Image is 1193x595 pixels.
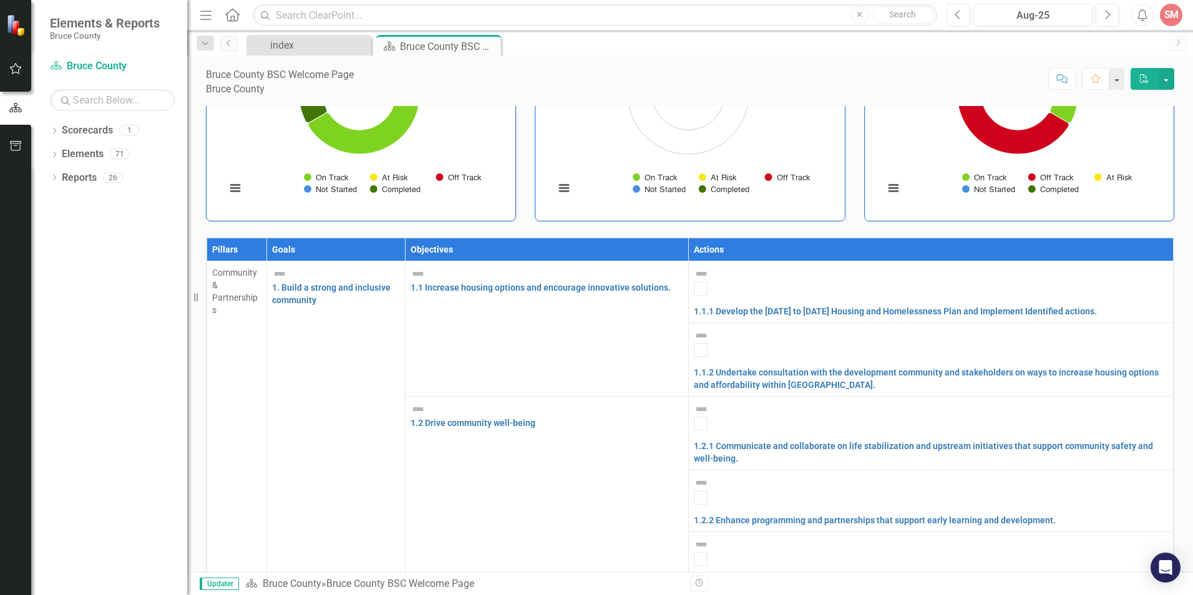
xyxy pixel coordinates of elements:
[1028,185,1079,194] button: Show Completed
[411,243,684,256] div: Objectives
[50,16,160,31] span: Elements & Reports
[694,306,1097,316] a: 1.1.1 Develop the [DATE] to [DATE] Housing and Homelessness Plan and Implement Identified actions.
[689,261,1174,322] td: Double-Click to Edit Right Click for Context Menu
[694,402,709,417] img: Not Defined
[50,31,160,41] small: Bruce County
[270,37,368,53] div: index
[307,112,328,124] path: Not Started , 0.
[699,173,736,182] button: Show At Risk
[212,243,261,256] div: Pillars
[962,173,1007,182] button: Show On Track
[889,9,916,19] span: Search
[957,34,1069,155] path: Off Track, 2.
[110,149,130,160] div: 71
[1094,173,1132,182] button: Show At Risk
[308,34,420,155] path: On Track, 2.
[50,89,175,111] input: Search Below...
[973,4,1093,26] button: Aug-25
[226,180,244,197] button: View chart menu, Chart
[689,397,1174,470] td: Double-Click to Edit Right Click for Context Menu
[1151,553,1181,583] div: Open Intercom Messenger
[272,283,391,305] a: 1. Build a strong and inclusive community
[212,268,258,315] span: Community & Partnerships
[694,328,709,343] img: Not Defined
[411,402,426,417] img: Not Defined
[694,266,709,281] img: Not Defined
[206,82,354,97] div: Bruce County
[326,578,474,589] div: Bruce County BSC Welcome Page
[50,59,175,74] a: Bruce County
[694,515,1056,525] a: 1.2.2 Enhance programming and partnerships that support early learning and development.
[689,322,1174,396] td: Double-Click to Edit Right Click for Context Menu
[370,173,407,182] button: Show At Risk
[103,172,123,183] div: 26
[411,266,426,281] img: Not Defined
[405,261,689,397] td: Double-Click to Edit Right Click for Context Menu
[62,147,104,162] a: Elements
[885,180,902,197] button: View chart menu, Chart
[694,475,709,490] img: Not Defined
[694,537,709,552] img: Not Defined
[699,185,749,194] button: Show Completed
[272,266,287,281] img: Not Defined
[694,367,1159,390] a: 1.1.2 Undertake consultation with the development community and stakeholders on ways to increase ...
[6,14,28,36] img: ClearPoint Strategy
[253,4,937,26] input: Search ClearPoint...
[555,180,573,197] button: View chart menu, Chart
[1028,173,1073,182] button: Show Off Track
[411,418,535,428] a: 1.2 Drive community well-being
[694,441,1153,463] a: 1.2.1 Communicate and collaborate on life stabilization and upstream initiatives that support com...
[245,577,681,591] div: »
[62,171,97,185] a: Reports
[220,21,499,208] svg: Interactive chart
[411,283,671,293] a: 1.1 Increase housing options and encourage innovative solutions.
[220,21,502,208] div: Chart. Highcharts interactive chart.
[272,243,399,256] div: Goals
[548,21,831,208] div: Chart. Highcharts interactive chart.
[872,6,934,24] button: Search
[978,8,1088,23] div: Aug-25
[694,243,1168,256] div: Actions
[689,470,1174,531] td: Double-Click to Edit Right Click for Context Menu
[200,578,239,590] span: Updater
[62,123,113,138] a: Scorecards
[370,185,421,194] button: Show Completed
[436,173,480,182] button: Show Off Track
[633,185,685,194] button: Show Not Started
[878,21,1157,208] svg: Interactive chart
[878,21,1161,208] div: Chart. Highcharts interactive chart.
[304,173,349,182] button: Show On Track
[765,173,809,182] button: Show Off Track
[304,185,356,194] button: Show Not Started
[263,578,321,589] a: Bruce County
[206,68,354,82] div: Bruce County BSC Welcome Page
[250,37,368,53] a: index
[119,125,139,136] div: 1
[400,39,498,54] div: Bruce County BSC Welcome Page
[962,185,1015,194] button: Show Not Started
[633,173,678,182] button: Show On Track
[548,21,828,208] svg: Interactive chart
[1160,4,1182,26] button: SM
